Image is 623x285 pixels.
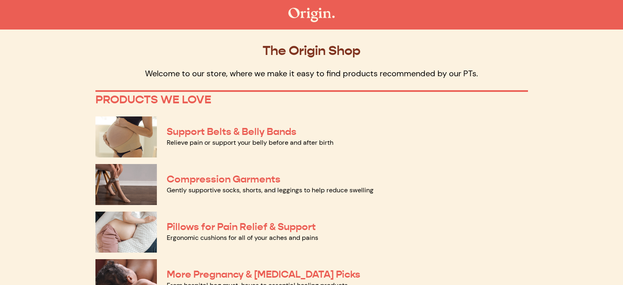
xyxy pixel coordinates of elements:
[95,93,528,107] p: PRODUCTS WE LOVE
[95,164,157,205] img: Compression Garments
[288,8,335,22] img: The Origin Shop
[95,116,157,157] img: Support Belts & Belly Bands
[167,233,318,242] a: Ergonomic cushions for all of your aches and pains
[167,173,281,185] a: Compression Garments
[95,68,528,79] p: Welcome to our store, where we make it easy to find products recommended by our PTs.
[95,212,157,253] img: Pillows for Pain Relief & Support
[167,138,333,147] a: Relieve pain or support your belly before and after birth
[167,186,374,194] a: Gently supportive socks, shorts, and leggings to help reduce swelling
[95,43,528,58] p: The Origin Shop
[167,125,297,138] a: Support Belts & Belly Bands
[167,268,360,280] a: More Pregnancy & [MEDICAL_DATA] Picks
[167,221,316,233] a: Pillows for Pain Relief & Support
